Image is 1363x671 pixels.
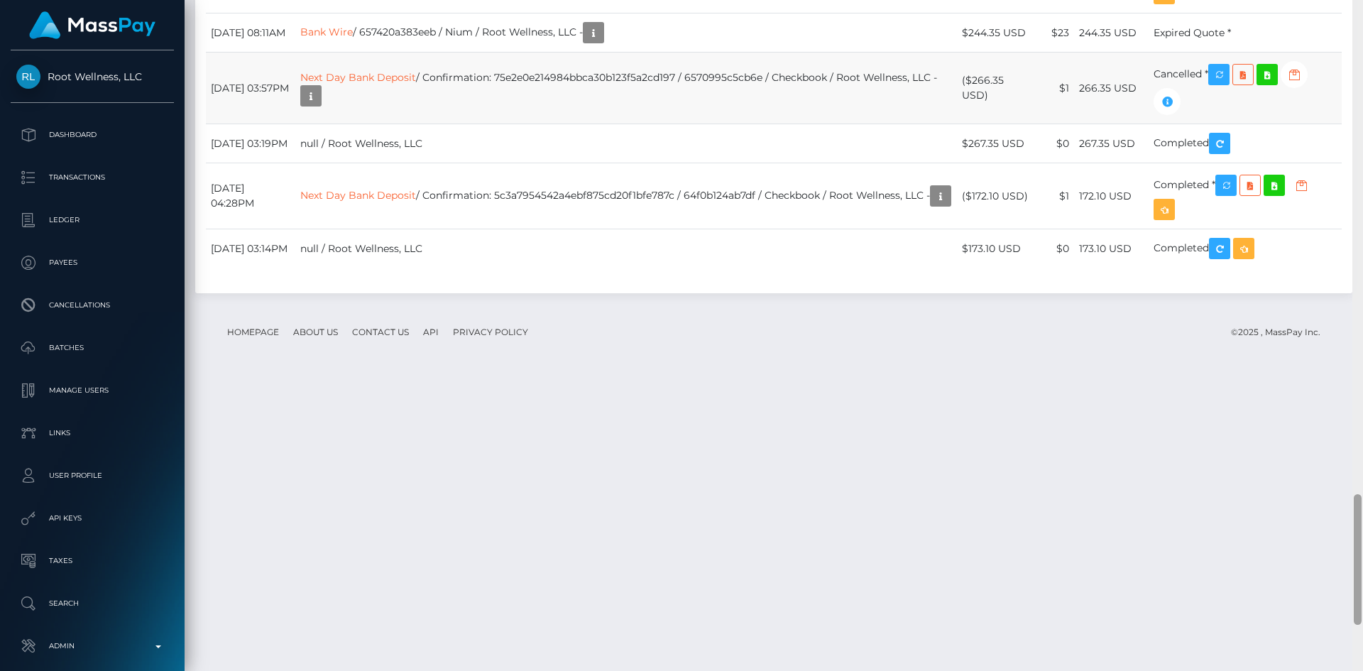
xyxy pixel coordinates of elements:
[957,53,1038,124] td: ($266.35 USD)
[11,415,174,451] a: Links
[1038,229,1074,268] td: $0
[11,373,174,408] a: Manage Users
[346,321,415,343] a: Contact Us
[1149,13,1342,53] td: Expired Quote *
[206,124,295,163] td: [DATE] 03:19PM
[16,167,168,188] p: Transactions
[11,117,174,153] a: Dashboard
[1074,124,1149,163] td: 267.35 USD
[29,11,155,39] img: MassPay Logo
[1149,53,1342,124] td: Cancelled *
[11,245,174,280] a: Payees
[957,124,1038,163] td: $267.35 USD
[11,202,174,238] a: Ledger
[11,628,174,664] a: Admin
[957,13,1038,53] td: $244.35 USD
[16,508,168,529] p: API Keys
[11,288,174,323] a: Cancellations
[1074,13,1149,53] td: 244.35 USD
[300,26,353,38] a: Bank Wire
[16,465,168,486] p: User Profile
[957,229,1038,268] td: $173.10 USD
[1149,229,1342,268] td: Completed
[11,586,174,621] a: Search
[300,71,416,84] a: Next Day Bank Deposit
[16,209,168,231] p: Ledger
[295,13,957,53] td: / 657420a383eeb / Nium / Root Wellness, LLC -
[206,13,295,53] td: [DATE] 08:11AM
[295,163,957,229] td: / Confirmation: 5c3a7954542a4ebf875cd20f1bfe787c / 64f0b124ab7df / Checkbook / Root Wellness, LLC -
[1149,163,1342,229] td: Completed *
[16,124,168,146] p: Dashboard
[1074,53,1149,124] td: 266.35 USD
[1038,163,1074,229] td: $1
[16,380,168,401] p: Manage Users
[288,321,344,343] a: About Us
[16,252,168,273] p: Payees
[300,189,416,202] a: Next Day Bank Deposit
[206,229,295,268] td: [DATE] 03:14PM
[447,321,534,343] a: Privacy Policy
[11,160,174,195] a: Transactions
[16,635,168,657] p: Admin
[1149,124,1342,163] td: Completed
[11,543,174,579] a: Taxes
[11,458,174,493] a: User Profile
[11,501,174,536] a: API Keys
[16,422,168,444] p: Links
[221,321,285,343] a: Homepage
[11,70,174,83] span: Root Wellness, LLC
[295,53,957,124] td: / Confirmation: 75e2e0e214984bbca30b123f5a2cd197 / 6570995c5cb6e / Checkbook / Root Wellness, LLC -
[1074,229,1149,268] td: 173.10 USD
[1231,324,1331,340] div: © 2025 , MassPay Inc.
[16,295,168,316] p: Cancellations
[206,53,295,124] td: [DATE] 03:57PM
[957,163,1038,229] td: ($172.10 USD)
[1038,13,1074,53] td: $23
[16,550,168,572] p: Taxes
[16,593,168,614] p: Search
[295,124,957,163] td: null / Root Wellness, LLC
[11,330,174,366] a: Batches
[16,337,168,359] p: Batches
[295,229,957,268] td: null / Root Wellness, LLC
[16,65,40,89] img: Root Wellness, LLC
[1038,124,1074,163] td: $0
[417,321,444,343] a: API
[206,163,295,229] td: [DATE] 04:28PM
[1038,53,1074,124] td: $1
[1074,163,1149,229] td: 172.10 USD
